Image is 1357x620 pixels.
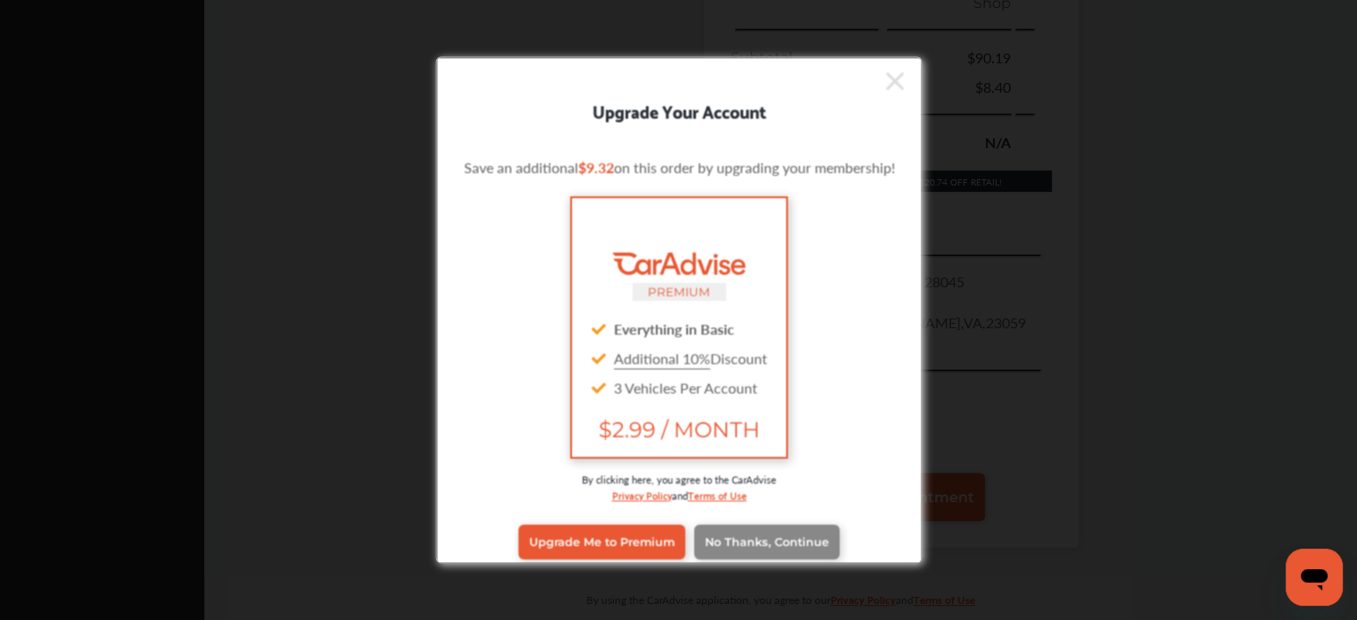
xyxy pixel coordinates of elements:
div: Upgrade Your Account [436,95,921,124]
a: Privacy Policy [611,485,671,502]
span: No Thanks, Continue [704,535,828,549]
span: Discount [614,347,767,368]
strong: Everything in Basic [614,318,734,338]
a: Upgrade Me to Premium [518,525,685,558]
p: Save an additional on this order by upgrading your membership! [463,156,894,177]
span: Upgrade Me to Premium [529,535,674,549]
div: 3 Vehicles Per Account [585,372,771,401]
u: Additional 10% [614,347,710,368]
iframe: Button to launch messaging window [1286,549,1343,606]
a: Terms of Use [687,485,746,502]
a: No Thanks, Continue [693,525,839,558]
div: By clicking here, you agree to the CarAdvise and [463,471,894,520]
small: PREMIUM [648,284,710,298]
span: $9.32 [577,156,613,177]
span: $2.99 / MONTH [585,416,771,442]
